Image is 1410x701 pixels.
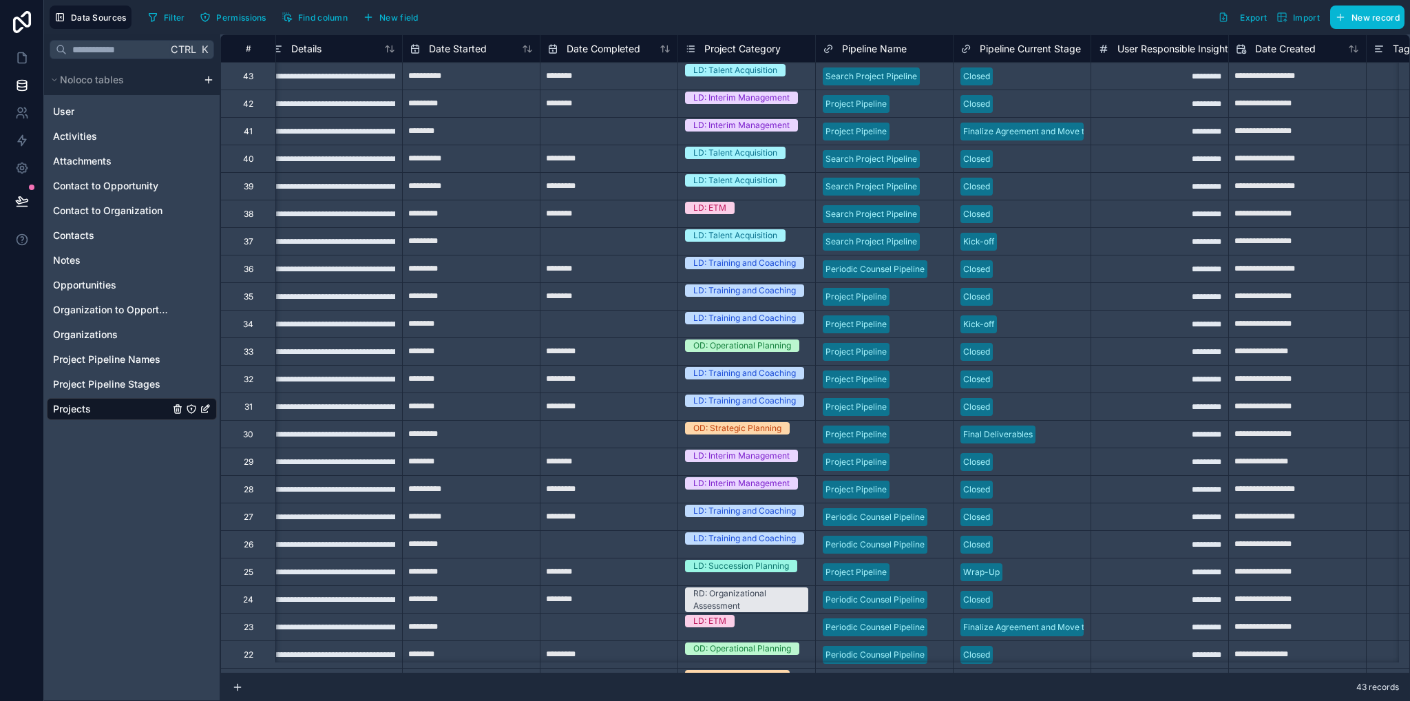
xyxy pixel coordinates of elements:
div: 33 [244,346,253,357]
button: Export [1213,6,1272,29]
div: Search Project Pipeline [825,70,917,83]
div: LD: Talent Acquisition [693,64,777,76]
span: New field [379,12,419,23]
div: Closed [963,346,990,358]
div: 43 [243,71,253,82]
div: Project Pipeline [825,401,887,413]
div: 41 [244,126,253,137]
div: OD: Operational Planning [693,642,791,655]
div: LD: Interim Management [693,119,790,132]
span: Export [1240,12,1267,23]
div: LD: Interim Management [693,92,790,104]
div: LD: Training and Coaching [693,257,796,269]
div: Finalize Agreement and Move to Next Stage for [PERSON_NAME] to Send [963,125,1248,138]
span: Filter [164,12,185,23]
div: RD: Organizational Assessment [693,587,800,612]
a: Permissions [195,7,276,28]
div: OD: Strategic Planning [693,422,781,435]
div: Project Pipeline [825,566,887,578]
div: Closed [963,511,990,523]
span: Permissions [216,12,266,23]
div: LD: Talent Acquisition [693,147,777,159]
div: Final Deliverables [963,428,1033,441]
div: Closed [963,649,990,661]
span: Data Sources [71,12,127,23]
div: LD: Talent Acquisition [693,174,777,187]
div: Project Pipeline [825,125,887,138]
div: 29 [244,457,253,468]
div: Closed [963,153,990,165]
span: Date Started [429,42,487,56]
div: Search Project Pipeline [825,153,917,165]
span: Import [1293,12,1320,23]
div: 39 [244,181,253,192]
div: OD: Strategic Planning [693,670,781,682]
div: Closed [963,456,990,468]
button: Import [1272,6,1325,29]
button: New record [1330,6,1404,29]
div: Closed [963,373,990,386]
div: 34 [243,319,253,330]
span: Ctrl [169,41,198,58]
div: Search Project Pipeline [825,236,917,248]
span: Date Completed [567,42,640,56]
div: Closed [963,180,990,193]
div: Project Pipeline [825,373,887,386]
div: LD: ETM [693,615,726,627]
div: Closed [963,98,990,110]
div: Periodic Counsel Pipeline [825,538,925,551]
div: 40 [243,154,254,165]
span: New record [1351,12,1400,23]
div: 28 [244,484,253,495]
div: 24 [243,594,253,605]
div: Closed [963,401,990,413]
div: Periodic Counsel Pipeline [825,621,925,634]
span: Project Category [704,42,781,56]
div: Project Pipeline [825,456,887,468]
span: K [200,45,209,54]
span: User Responsible Insightly Id [1117,42,1248,56]
div: Closed [963,263,990,275]
span: Date Created [1255,42,1316,56]
div: Kick-off [963,318,994,331]
div: Closed [963,483,990,496]
div: Search Project Pipeline [825,208,917,220]
span: Details [291,42,322,56]
div: Project Pipeline [825,346,887,358]
a: New record [1325,6,1404,29]
div: LD: Succession Planning [693,560,789,572]
div: LD: Training and Coaching [693,367,796,379]
div: Closed [963,208,990,220]
div: LD: Training and Coaching [693,395,796,407]
div: 25 [244,567,253,578]
span: 43 records [1356,682,1399,693]
div: Project Pipeline [825,318,887,331]
span: Pipeline Name [842,42,907,56]
div: LD: Training and Coaching [693,284,796,297]
div: LD: Training and Coaching [693,505,796,517]
div: 23 [244,622,253,633]
div: LD: Interim Management [693,477,790,490]
div: 36 [244,264,253,275]
div: Project Pipeline [825,98,887,110]
div: Periodic Counsel Pipeline [825,511,925,523]
span: Find column [298,12,348,23]
div: 37 [244,236,253,247]
div: Closed [963,594,990,606]
div: Periodic Counsel Pipeline [825,649,925,661]
div: Project Pipeline [825,428,887,441]
div: Closed [963,291,990,303]
div: Project Pipeline [825,291,887,303]
div: # [231,43,265,54]
div: 35 [244,291,253,302]
div: 26 [244,539,253,550]
div: 38 [244,209,253,220]
div: Wrap-Up [963,566,1000,578]
div: Search Project Pipeline [825,180,917,193]
button: New field [358,7,423,28]
div: Project Pipeline [825,483,887,496]
div: Closed [963,538,990,551]
div: Kick-off [963,236,994,248]
button: Find column [277,7,352,28]
div: 22 [244,649,253,660]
